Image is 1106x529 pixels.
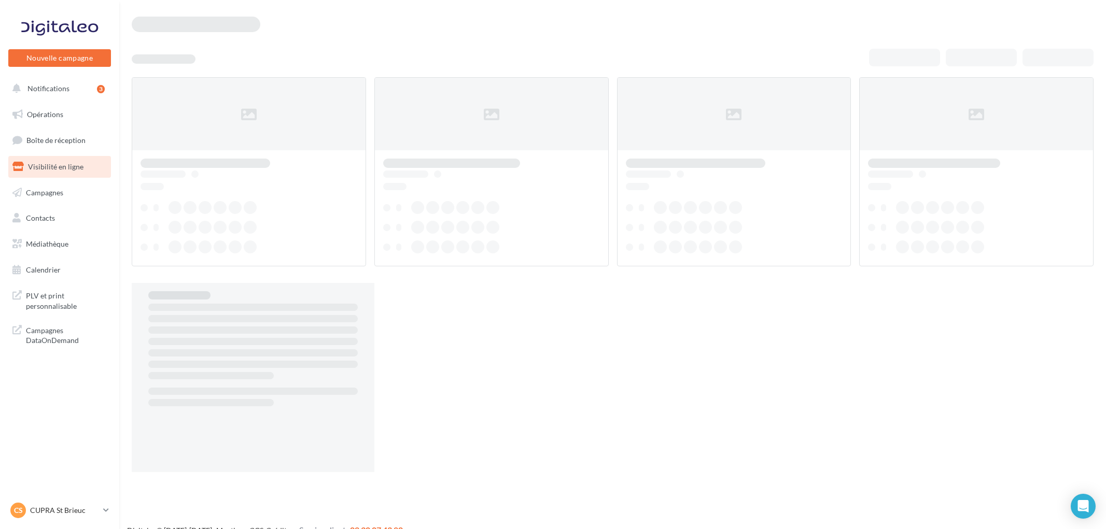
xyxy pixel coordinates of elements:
span: Opérations [27,110,63,119]
a: PLV et print personnalisable [6,284,113,315]
span: Calendrier [26,265,61,274]
a: Contacts [6,207,113,229]
button: Notifications 3 [6,78,109,99]
a: Visibilité en ligne [6,156,113,178]
span: CS [14,505,23,516]
button: Nouvelle campagne [8,49,111,67]
span: Campagnes DataOnDemand [26,323,107,346]
span: Contacts [26,213,55,222]
div: Open Intercom Messenger [1071,494,1096,519]
a: Calendrier [6,259,113,281]
div: 3 [97,85,105,93]
a: Campagnes DataOnDemand [6,319,113,350]
a: CS CUPRA St Brieuc [8,501,111,520]
a: Médiathèque [6,233,113,255]
span: Visibilité en ligne [28,162,83,171]
a: Opérations [6,104,113,125]
span: Boîte de réception [26,136,86,145]
a: Boîte de réception [6,129,113,151]
span: Notifications [27,84,69,93]
span: Médiathèque [26,239,68,248]
p: CUPRA St Brieuc [30,505,99,516]
a: Campagnes [6,182,113,204]
span: PLV et print personnalisable [26,289,107,311]
span: Campagnes [26,188,63,196]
